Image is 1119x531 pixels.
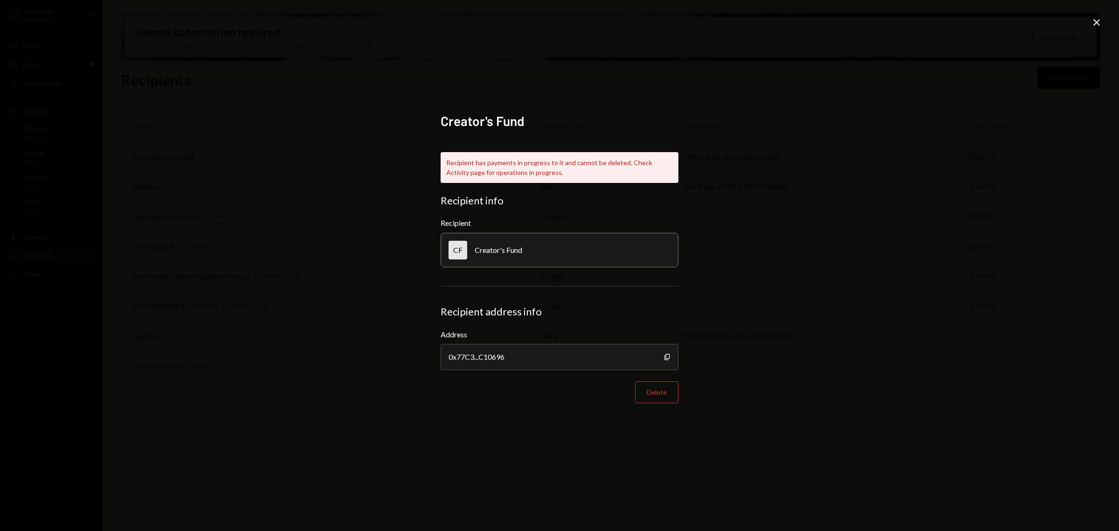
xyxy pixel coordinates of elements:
div: Creator's Fund [475,245,522,254]
div: 0x77C3...C10696 [441,344,678,370]
h2: Creator's Fund [441,112,678,130]
button: Delete [635,381,678,403]
div: Recipient address info [441,305,678,318]
div: Recipient has payments in progress to it and cannot be deleted. Check Activity page for operation... [441,152,678,183]
div: Recipient info [441,194,678,207]
label: Address [441,329,678,340]
div: Recipient [441,218,678,227]
div: CF [449,241,467,259]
